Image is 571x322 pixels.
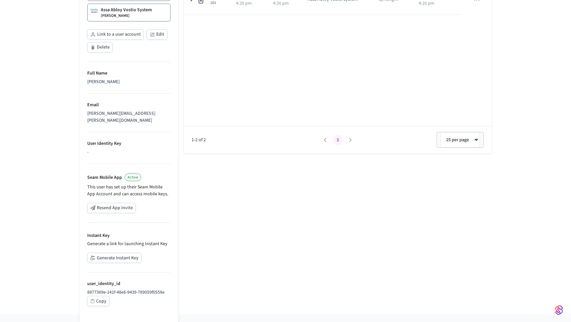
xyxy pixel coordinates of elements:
[87,289,171,296] p: 8877369e-141f-48e6-9439-789059f0558e
[87,102,171,109] p: Email
[87,42,113,52] button: Delete
[87,70,171,77] p: Full Name
[210,0,217,6] span: 101
[87,296,109,306] button: Copy
[87,149,171,156] div: -
[128,175,138,180] span: Active
[87,203,136,213] button: Resend App Invite
[87,110,171,124] div: [PERSON_NAME][EMAIL_ADDRESS][PERSON_NAME][DOMAIN_NAME]
[87,280,171,287] p: user_identity_id
[101,7,152,13] p: Assa Abloy Vostio System
[87,253,141,263] button: Generate Instant Key
[273,1,289,6] p: 4:26 pm
[87,174,122,181] p: Seam Mobile App
[87,29,144,40] button: Link to a user account
[87,184,171,198] p: This user has set up their Seam Mobile App Account and can access mobile keys.
[146,29,168,40] button: Edit
[555,305,563,315] img: SeamLogoGradient.69752ec5.svg
[319,135,357,145] nav: pagination navigation
[87,232,171,239] p: Instant Key
[87,4,171,21] a: Assa Abloy Vostio System[PERSON_NAME]
[192,137,319,144] span: 1-2 of 2
[87,241,171,247] p: Generate a link for launching Instant Key
[101,13,130,18] p: [PERSON_NAME]
[90,7,98,15] img: Assa Abloy Vostio Logo
[236,1,252,6] p: 4:26 pm
[87,140,171,147] p: User Identity Key
[332,135,343,145] button: page 1
[440,132,480,148] div: 25 per page
[87,79,171,85] div: [PERSON_NAME]
[419,1,435,6] p: 4:26 pm
[96,297,106,306] div: Copy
